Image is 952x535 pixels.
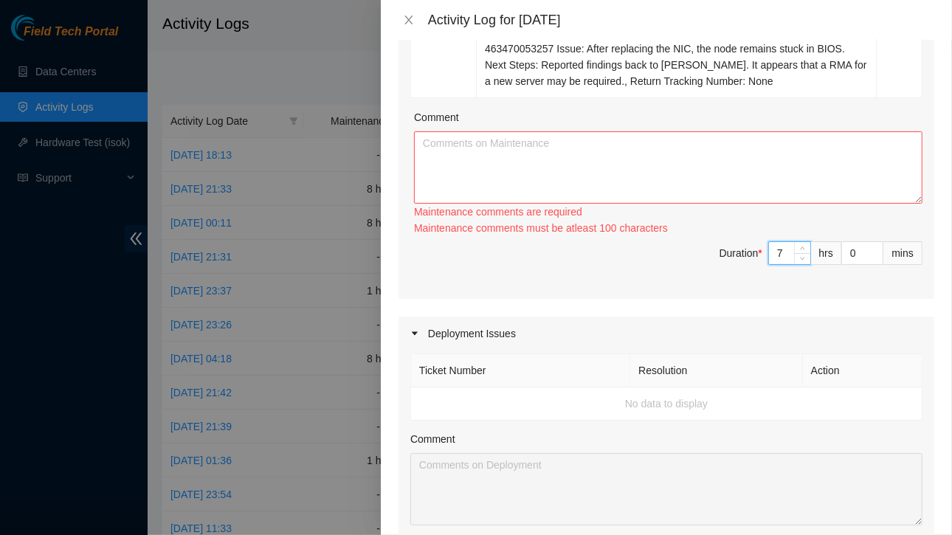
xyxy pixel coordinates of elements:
[811,241,842,265] div: hrs
[403,14,415,26] span: close
[399,317,934,351] div: Deployment Issues
[630,354,803,387] th: Resolution
[410,431,455,447] label: Comment
[803,354,922,387] th: Action
[428,12,934,28] div: Activity Log for [DATE]
[399,13,419,27] button: Close
[794,242,810,253] span: Increase Value
[798,255,807,263] span: down
[411,354,630,387] th: Ticket Number
[414,131,922,204] textarea: Comment
[720,245,762,261] div: Duration
[414,109,459,125] label: Comment
[883,241,922,265] div: mins
[414,204,922,220] div: Maintenance comments are required
[798,244,807,252] span: up
[414,220,922,236] div: Maintenance comments must be atleast 100 characters
[794,253,810,264] span: Decrease Value
[411,387,922,421] td: No data to display
[410,453,922,525] textarea: Comment
[410,329,419,338] span: caret-right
